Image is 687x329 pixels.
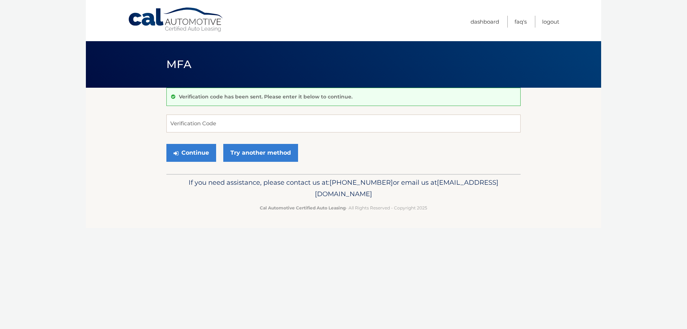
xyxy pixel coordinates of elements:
span: [PHONE_NUMBER] [330,178,393,187]
strong: Cal Automotive Certified Auto Leasing [260,205,346,211]
a: Try another method [223,144,298,162]
p: - All Rights Reserved - Copyright 2025 [171,204,516,212]
a: Logout [542,16,559,28]
a: Dashboard [471,16,499,28]
a: Cal Automotive [128,7,224,33]
p: Verification code has been sent. Please enter it below to continue. [179,93,352,100]
input: Verification Code [166,115,521,132]
a: FAQ's [515,16,527,28]
button: Continue [166,144,216,162]
span: [EMAIL_ADDRESS][DOMAIN_NAME] [315,178,498,198]
span: MFA [166,58,191,71]
p: If you need assistance, please contact us at: or email us at [171,177,516,200]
